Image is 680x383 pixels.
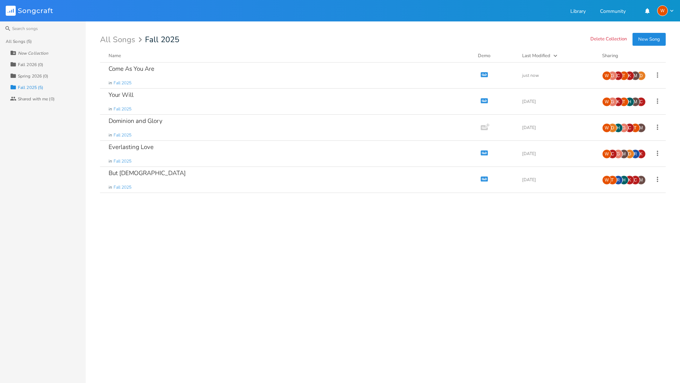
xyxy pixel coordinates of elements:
div: [DATE] [522,178,594,182]
div: gitar39 [608,97,617,106]
div: martha [636,175,646,185]
div: martha [631,97,640,106]
div: All Songs (5) [6,39,32,44]
div: robbushnell [631,149,640,159]
div: All Songs [100,36,144,43]
div: hpayne217 [625,97,634,106]
div: [DATE] [522,151,594,156]
span: Fall 2025 [145,36,179,44]
button: Delete Collection [590,36,627,43]
div: kdanielsvt [625,175,634,185]
div: tommeganterryl [619,97,629,106]
button: Last Modified [522,52,594,59]
button: New Song [632,33,666,46]
div: Fall 2025 (5) [18,85,43,90]
span: in [109,132,112,138]
div: day_tripper1 [625,149,634,159]
span: Fall 2025 [114,158,131,164]
div: But [DEMOGRAPHIC_DATA] [109,170,186,176]
a: Library [570,9,586,15]
div: Everlasting Love [109,144,154,150]
div: claymatt04 [614,71,623,80]
div: Fall 2026 (0) [18,63,43,67]
div: Worship Pastor [657,5,668,16]
div: day_tripper1 [608,123,617,133]
span: Fall 2025 [114,184,131,190]
div: claymatt04 [625,123,634,133]
span: in [109,158,112,164]
div: Name [109,53,121,59]
div: gitar39 [608,71,617,80]
div: robbushnell [614,175,623,185]
div: gitar39 [614,149,623,159]
div: hpayne217 [614,123,623,133]
div: just now [522,73,594,78]
div: Worship Pastor [602,97,611,106]
div: claymatt04 [631,175,640,185]
div: Spring 2026 (0) [18,74,49,78]
span: in [109,106,112,112]
div: Shared with me (0) [18,97,55,101]
div: [DATE] [522,125,594,130]
div: tommeganterryl [631,123,640,133]
div: New Collection [18,51,48,55]
button: Name [109,52,469,59]
div: Come As You Are [109,66,154,72]
div: kdanielsvt [614,97,623,106]
span: in [109,80,112,86]
div: Dominion and Glory [109,118,162,124]
div: martha [619,149,629,159]
div: Worship Pastor [602,123,611,133]
div: martha [631,71,640,80]
div: Worship Pastor [602,149,611,159]
button: W [657,5,674,16]
div: Demo [478,52,514,59]
div: kdanielsvt [625,71,634,80]
span: Fall 2025 [114,106,131,112]
div: Sharing [602,52,645,59]
a: Community [600,9,626,15]
span: in [109,184,112,190]
div: claymatt04 [608,149,617,159]
div: [DATE] [522,99,594,104]
span: Fall 2025 [114,80,131,86]
div: kdanielsvt [636,149,646,159]
div: Last Modified [522,53,550,59]
div: martha [636,123,646,133]
div: tommeganterryl [608,175,617,185]
div: hpayne217 [619,175,629,185]
div: Worship Pastor [602,71,611,80]
div: day_tripper1 [636,71,646,80]
div: claymatt04 [636,97,646,106]
div: Worship Pastor [602,175,611,185]
div: gitar39 [619,123,629,133]
div: tommeganterryl [619,71,629,80]
span: Fall 2025 [114,132,131,138]
div: Your Will [109,92,134,98]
